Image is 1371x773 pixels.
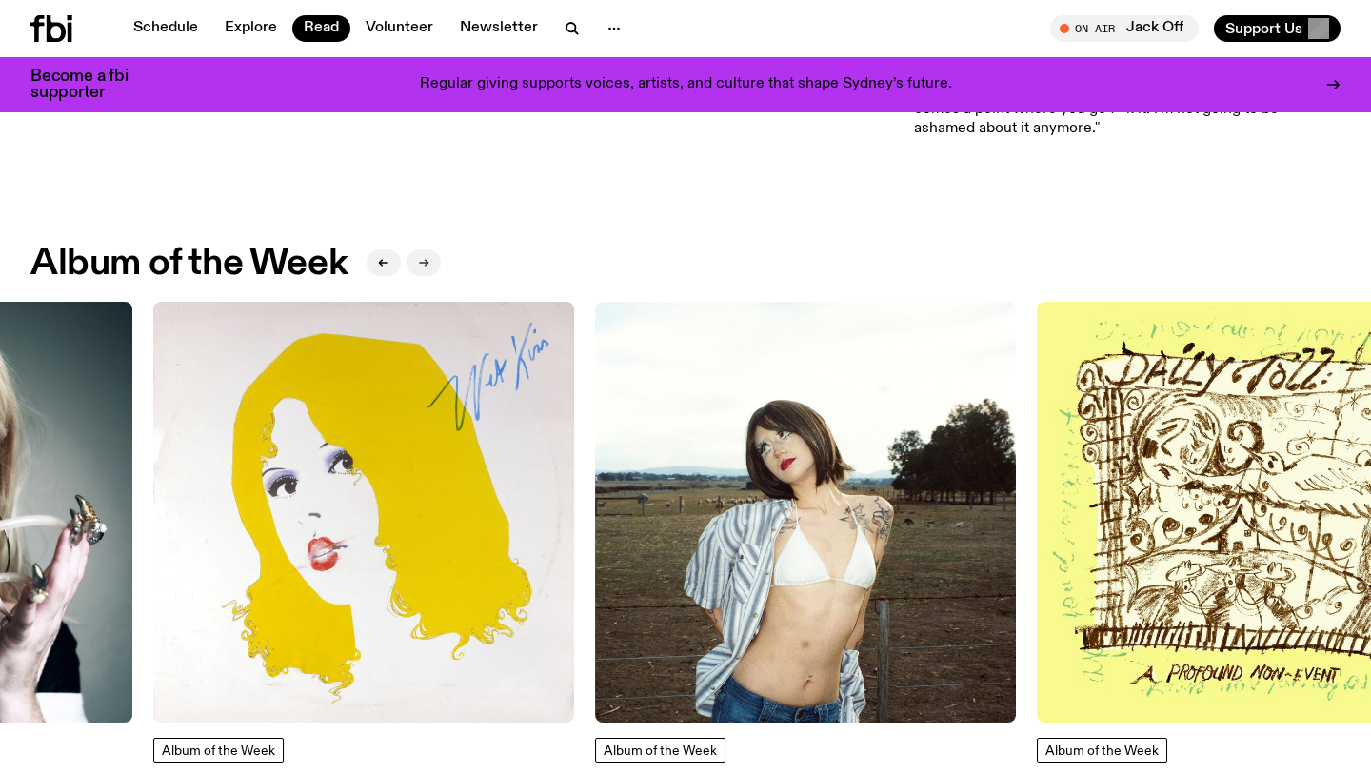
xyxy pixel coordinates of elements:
a: Album of the Week [1037,738,1167,763]
span: Album of the Week [604,744,717,758]
button: Support Us [1214,15,1341,42]
img: Cherry Rype stands in front of a wire fence on a paddock. [595,302,1016,723]
h2: Album of the Week [30,247,348,281]
span: Album of the Week [1045,744,1159,758]
span: Album of the Week [162,744,275,758]
a: Newsletter [448,15,549,42]
a: Explore [213,15,288,42]
a: Album of the Week [153,738,284,763]
a: Schedule [122,15,209,42]
a: Volunteer [354,15,445,42]
h3: Become a fbi supporter [30,69,152,101]
img: A drawing of a femme head on a white background. With yellow hair, red lips and blue eyes looking... [153,302,574,723]
span: Support Us [1225,20,1302,37]
a: Read [292,15,350,42]
a: Album of the Week [595,738,725,763]
p: Regular giving supports voices, artists, and culture that shape Sydney’s future. [420,76,952,93]
button: On AirJack Off [1050,15,1199,42]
